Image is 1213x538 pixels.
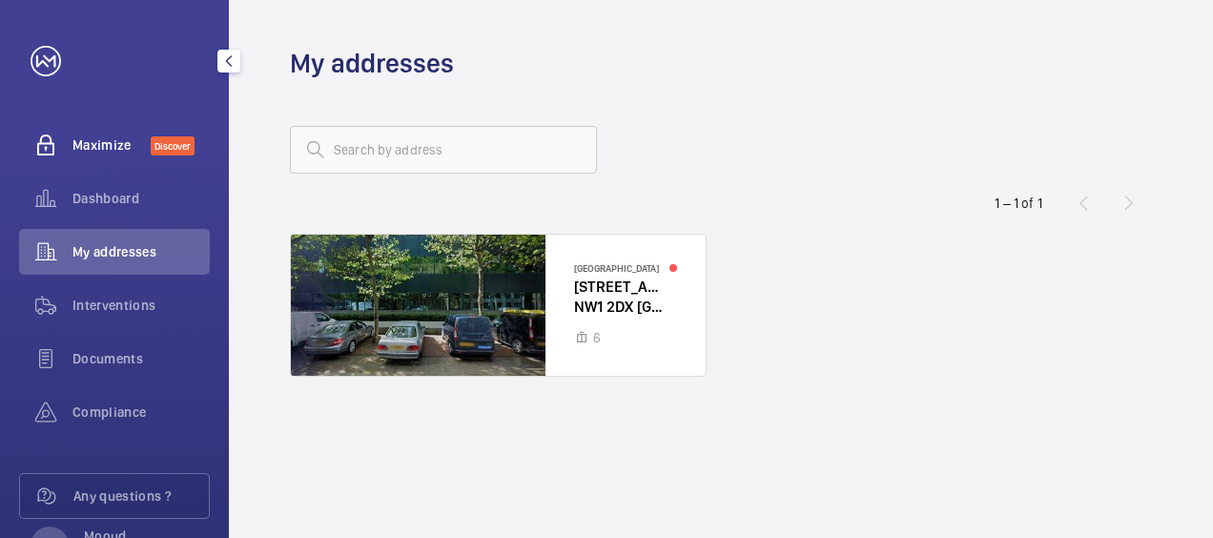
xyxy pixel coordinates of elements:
[72,349,210,368] span: Documents
[995,194,1042,213] div: 1 – 1 of 1
[290,46,454,81] h1: My addresses
[72,296,210,315] span: Interventions
[72,189,210,208] span: Dashboard
[72,403,210,422] span: Compliance
[73,486,209,506] span: Any questions ?
[72,135,151,155] span: Maximize
[151,136,195,155] span: Discover
[290,126,597,174] input: Search by address
[72,242,210,261] span: My addresses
